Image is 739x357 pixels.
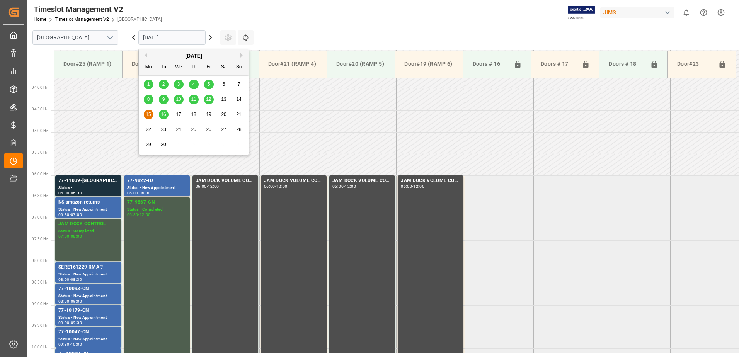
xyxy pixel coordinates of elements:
div: Choose Saturday, September 6th, 2025 [219,80,229,89]
div: Choose Wednesday, September 3rd, 2025 [174,80,184,89]
div: Choose Thursday, September 18th, 2025 [189,110,199,119]
div: 12:00 [208,185,219,188]
img: Exertis%20JAM%20-%20Email%20Logo.jpg_1722504956.jpg [568,6,595,19]
div: 06:30 [58,213,70,216]
span: 8 [147,97,150,102]
div: - [344,185,345,188]
span: 06:30 Hr [32,194,48,198]
div: SERE161229 RMA ? [58,263,118,271]
span: 23 [161,127,166,132]
button: Previous Month [143,53,147,58]
div: 09:00 [71,299,82,303]
div: 77-10047-CN [58,328,118,336]
div: Status - New Appointment [58,336,118,343]
div: Th [189,63,199,72]
div: Choose Saturday, September 20th, 2025 [219,110,229,119]
div: Status - New Appointment [58,271,118,278]
span: 26 [206,127,211,132]
div: 77-10093-CN [58,285,118,293]
div: Choose Saturday, September 13th, 2025 [219,95,229,104]
div: Choose Saturday, September 27th, 2025 [219,125,229,134]
div: 12:00 [345,185,356,188]
div: Choose Tuesday, September 30th, 2025 [159,140,169,150]
div: Choose Tuesday, September 9th, 2025 [159,95,169,104]
div: 06:00 [401,185,412,188]
span: 18 [191,112,196,117]
span: 27 [221,127,226,132]
div: JIMS [600,7,674,18]
button: show 0 new notifications [678,4,695,21]
span: 15 [146,112,151,117]
span: 29 [146,142,151,147]
div: 06:00 [127,191,138,195]
div: - [138,213,139,216]
div: - [70,213,71,216]
span: 16 [161,112,166,117]
div: 08:00 [71,235,82,238]
div: 06:30 [127,213,138,216]
input: Type to search/select [32,30,118,45]
div: Choose Thursday, September 11th, 2025 [189,95,199,104]
div: Choose Monday, September 8th, 2025 [144,95,153,104]
div: Su [234,63,244,72]
span: 28 [236,127,241,132]
div: Choose Monday, September 15th, 2025 [144,110,153,119]
div: month 2025-09 [141,77,247,152]
div: Door#19 (RAMP 6) [401,57,456,71]
div: Doors # 17 [538,57,579,71]
div: JAM DOCK VOLUME CONTROL [196,177,255,185]
span: 22 [146,127,151,132]
div: - [138,191,139,195]
div: Choose Friday, September 19th, 2025 [204,110,214,119]
span: 13 [221,97,226,102]
div: 07:00 [71,213,82,216]
div: Choose Thursday, September 25th, 2025 [189,125,199,134]
span: 21 [236,112,241,117]
div: Choose Monday, September 22nd, 2025 [144,125,153,134]
span: 09:00 Hr [32,302,48,306]
input: DD.MM.YYYY [138,30,206,45]
div: Choose Sunday, September 7th, 2025 [234,80,244,89]
div: - [412,185,413,188]
div: Status - New Appointment [58,293,118,299]
div: Choose Monday, September 29th, 2025 [144,140,153,150]
div: 08:30 [71,278,82,281]
div: - [207,185,208,188]
div: 06:00 [196,185,207,188]
div: Choose Sunday, September 28th, 2025 [234,125,244,134]
div: 06:30 [71,191,82,195]
div: Door#24 (RAMP 2) [129,57,184,71]
div: 06:30 [140,191,151,195]
div: Door#21 (RAMP 4) [265,57,320,71]
div: Status - [58,185,118,191]
span: 5 [208,82,210,87]
div: 12:00 [413,185,424,188]
div: NS amazon returns [58,199,118,206]
div: 09:30 [71,321,82,325]
span: 10:00 Hr [32,345,48,349]
button: Help Center [695,4,712,21]
div: - [70,191,71,195]
button: Next Month [240,53,245,58]
div: Status - New Appointment [58,314,118,321]
div: - [70,321,71,325]
div: Choose Tuesday, September 16th, 2025 [159,110,169,119]
span: 05:00 Hr [32,129,48,133]
div: Choose Thursday, September 4th, 2025 [189,80,199,89]
div: JAM DOCK CONTROL [58,220,118,228]
button: JIMS [600,5,678,20]
div: Status - New Appointment [127,185,187,191]
div: Choose Tuesday, September 2nd, 2025 [159,80,169,89]
span: 06:00 Hr [32,172,48,176]
div: Choose Wednesday, September 17th, 2025 [174,110,184,119]
div: Status - Completed [127,206,187,213]
div: 07:00 [58,235,70,238]
div: 12:00 [140,213,151,216]
span: 25 [191,127,196,132]
span: 20 [221,112,226,117]
span: 9 [162,97,165,102]
span: 17 [176,112,181,117]
div: 09:30 [58,343,70,346]
span: 2 [162,82,165,87]
span: 24 [176,127,181,132]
